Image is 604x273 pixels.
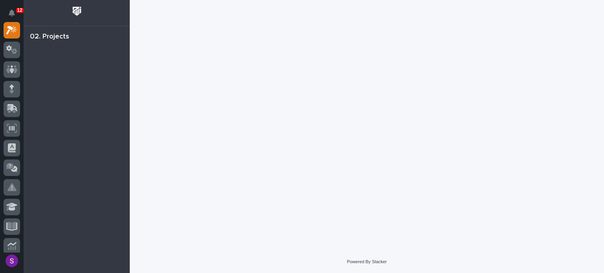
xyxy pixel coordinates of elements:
div: Notifications12 [10,9,20,22]
button: users-avatar [4,253,20,269]
p: 12 [17,7,22,13]
img: Workspace Logo [70,4,84,18]
button: Notifications [4,5,20,21]
a: Powered By Stacker [347,259,387,264]
div: 02. Projects [30,33,69,41]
